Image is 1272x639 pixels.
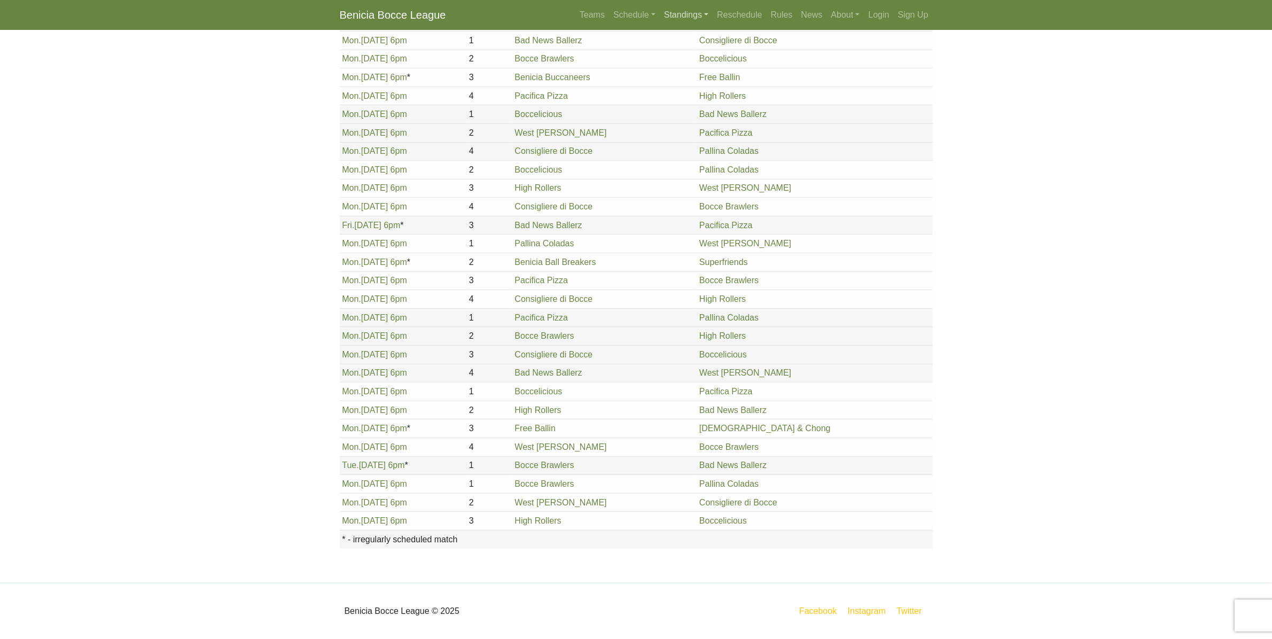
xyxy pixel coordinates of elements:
[342,54,361,63] span: Mon.
[342,202,361,211] span: Mon.
[514,350,592,359] a: Consigliere di Bocce
[514,128,606,137] a: West [PERSON_NAME]
[894,4,933,26] a: Sign Up
[342,54,407,63] a: Mon.[DATE] 6pm
[466,290,512,309] td: 4
[514,461,574,470] a: Bocce Brawlers
[342,331,361,340] span: Mon.
[342,146,407,155] a: Mon.[DATE] 6pm
[514,368,582,377] a: Bad News Ballerz
[342,183,361,192] span: Mon.
[699,165,759,174] a: Pallina Coladas
[342,258,407,267] a: Mon.[DATE] 6pm
[342,424,361,433] span: Mon.
[514,221,582,230] a: Bad News Ballerz
[699,128,753,137] a: Pacifica Pizza
[514,387,562,396] a: Boccelicious
[514,110,562,119] a: Boccelicious
[342,36,407,45] a: Mon.[DATE] 6pm
[342,368,361,377] span: Mon.
[699,110,767,119] a: Bad News Ballerz
[342,516,361,525] span: Mon.
[797,604,839,618] a: Facebook
[466,31,512,50] td: 1
[699,146,759,155] a: Pallina Coladas
[342,221,400,230] a: Fri.[DATE] 6pm
[342,294,361,303] span: Mon.
[342,221,354,230] span: Fri.
[864,4,893,26] a: Login
[514,239,574,248] a: Pallina Coladas
[466,327,512,346] td: 2
[894,604,930,618] a: Twitter
[340,4,446,26] a: Benicia Bocce League
[514,479,574,488] a: Bocce Brawlers
[342,461,404,470] a: Tue.[DATE] 6pm
[514,73,590,82] a: Benicia Buccaneers
[609,4,660,26] a: Schedule
[466,438,512,457] td: 4
[466,401,512,419] td: 2
[342,406,361,415] span: Mon.
[514,146,592,155] a: Consigliere di Bocce
[466,308,512,327] td: 1
[514,294,592,303] a: Consigliere di Bocce
[466,216,512,235] td: 3
[342,516,407,525] a: Mon.[DATE] 6pm
[342,146,361,155] span: Mon.
[342,276,361,285] span: Mon.
[699,498,777,507] a: Consigliere di Bocce
[699,424,831,433] a: [DEMOGRAPHIC_DATA] & Chong
[514,36,582,45] a: Bad News Ballerz
[514,91,568,100] a: Pacifica Pizza
[699,331,746,340] a: High Rollers
[342,313,361,322] span: Mon.
[342,128,361,137] span: Mon.
[342,387,407,396] a: Mon.[DATE] 6pm
[342,350,361,359] span: Mon.
[699,202,759,211] a: Bocce Brawlers
[466,105,512,124] td: 1
[514,183,561,192] a: High Rollers
[466,383,512,401] td: 1
[797,4,827,26] a: News
[342,183,407,192] a: Mon.[DATE] 6pm
[466,142,512,161] td: 4
[342,442,361,451] span: Mon.
[514,258,596,267] a: Benicia Ball Breakers
[699,54,747,63] a: Boccelicious
[514,276,568,285] a: Pacifica Pizza
[342,239,361,248] span: Mon.
[699,313,759,322] a: Pallina Coladas
[342,276,407,285] a: Mon.[DATE] 6pm
[332,592,636,630] div: Benicia Bocce League © 2025
[342,36,361,45] span: Mon.
[466,364,512,383] td: 4
[342,368,407,377] a: Mon.[DATE] 6pm
[342,479,361,488] span: Mon.
[699,36,777,45] a: Consigliere di Bocce
[342,91,361,100] span: Mon.
[514,165,562,174] a: Boccelicious
[342,110,361,119] span: Mon.
[466,475,512,494] td: 1
[466,68,512,87] td: 3
[699,91,746,100] a: High Rollers
[342,165,407,174] a: Mon.[DATE] 6pm
[466,456,512,475] td: 1
[699,461,767,470] a: Bad News Ballerz
[699,258,748,267] a: Superfriends
[466,87,512,105] td: 4
[342,461,358,470] span: Tue.
[514,54,574,63] a: Bocce Brawlers
[514,331,574,340] a: Bocce Brawlers
[846,604,888,618] a: Instagram
[699,516,747,525] a: Boccelicious
[827,4,864,26] a: About
[466,346,512,364] td: 3
[514,406,561,415] a: High Rollers
[342,110,407,119] a: Mon.[DATE] 6pm
[699,479,759,488] a: Pallina Coladas
[342,498,407,507] a: Mon.[DATE] 6pm
[342,239,407,248] a: Mon.[DATE] 6pm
